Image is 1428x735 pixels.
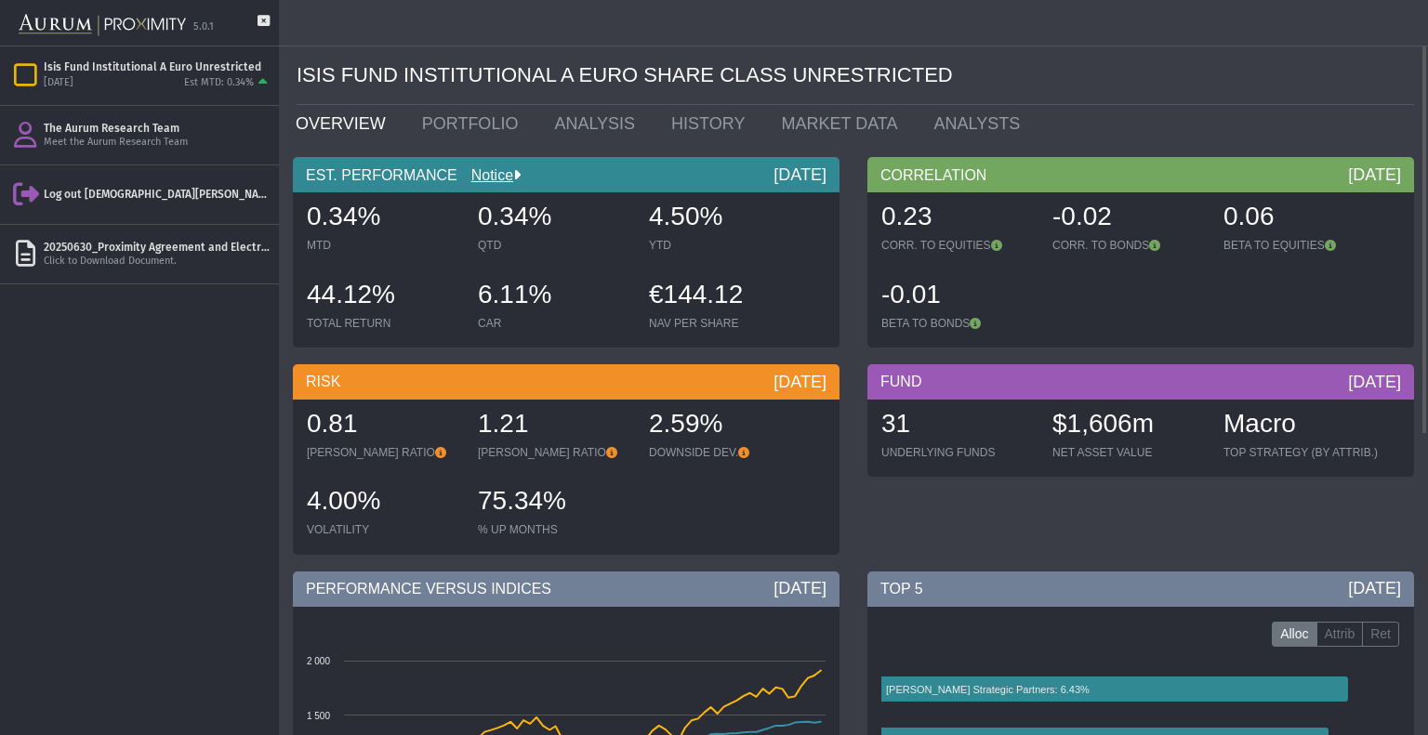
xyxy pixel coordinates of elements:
div: Isis Fund Institutional A Euro Unrestricted [44,59,271,74]
div: QTD [478,238,630,253]
div: CORR. TO EQUITIES [881,238,1034,253]
a: MARKET DATA [767,105,919,142]
text: 1 500 [307,711,330,721]
div: TOTAL RETURN [307,316,459,331]
div: Est MTD: 0.34% [184,76,254,90]
div: -0.01 [881,277,1034,316]
div: PERFORMANCE VERSUS INDICES [293,571,840,607]
div: 6.11% [478,277,630,316]
div: 5.0.1 [193,20,214,34]
a: HISTORY [657,105,767,142]
div: 4.50% [649,199,801,238]
text: 2 000 [307,656,330,666]
a: PORTFOLIO [408,105,541,142]
div: [PERSON_NAME] RATIO [478,445,630,460]
div: TOP STRATEGY (BY ATTRIB.) [1223,445,1378,460]
div: [DATE] [1348,164,1401,186]
div: [DATE] [1348,371,1401,393]
div: TOP 5 [867,571,1414,607]
a: Notice [457,167,513,183]
div: Macro [1223,406,1378,445]
div: [DATE] [773,371,826,393]
div: 2.59% [649,406,801,445]
div: Notice [457,165,521,186]
div: FUND [867,364,1414,400]
div: CORRELATION [867,157,1414,192]
div: 4.00% [307,483,459,522]
div: 0.06 [1223,199,1376,238]
div: $1,606m [1052,406,1205,445]
div: [DATE] [773,577,826,599]
div: [DATE] [44,76,73,90]
label: Attrib [1316,622,1364,648]
label: Ret [1362,622,1399,648]
span: 0.34% [478,202,551,230]
div: 0.81 [307,406,459,445]
div: RISK [293,364,840,400]
div: 31 [881,406,1034,445]
div: The Aurum Research Team [44,121,271,136]
text: [PERSON_NAME] Strategic Partners: 6.43% [886,684,1090,695]
div: 1.21 [478,406,630,445]
div: NAV PER SHARE [649,316,801,331]
div: 75.34% [478,483,630,522]
div: -0.02 [1052,199,1205,238]
div: BETA TO BONDS [881,316,1034,331]
div: 20250630_Proximity Agreement and Electronic Access Agreement (Signed).pdf [44,240,271,255]
a: OVERVIEW [282,105,408,142]
div: UNDERLYING FUNDS [881,445,1034,460]
div: 44.12% [307,277,459,316]
div: CAR [478,316,630,331]
a: ANALYSTS [919,105,1042,142]
div: Click to Download Document. [44,255,271,269]
div: Log out [DEMOGRAPHIC_DATA][PERSON_NAME] [44,187,271,202]
div: €144.12 [649,277,801,316]
div: NET ASSET VALUE [1052,445,1205,460]
span: 0.23 [881,202,932,230]
div: EST. PERFORMANCE [293,157,840,192]
div: DOWNSIDE DEV. [649,445,801,460]
label: Alloc [1272,622,1316,648]
div: Meet the Aurum Research Team [44,136,271,150]
div: [DATE] [1348,577,1401,599]
div: VOLATILITY [307,522,459,537]
div: CORR. TO BONDS [1052,238,1205,253]
img: Aurum-Proximity%20white.svg [19,5,186,46]
div: [PERSON_NAME] RATIO [307,445,459,460]
div: ISIS FUND INSTITUTIONAL A EURO SHARE CLASS UNRESTRICTED [297,46,1414,105]
div: YTD [649,238,801,253]
div: MTD [307,238,459,253]
div: % UP MONTHS [478,522,630,537]
a: ANALYSIS [540,105,657,142]
span: 0.34% [307,202,380,230]
div: [DATE] [773,164,826,186]
div: BETA TO EQUITIES [1223,238,1376,253]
